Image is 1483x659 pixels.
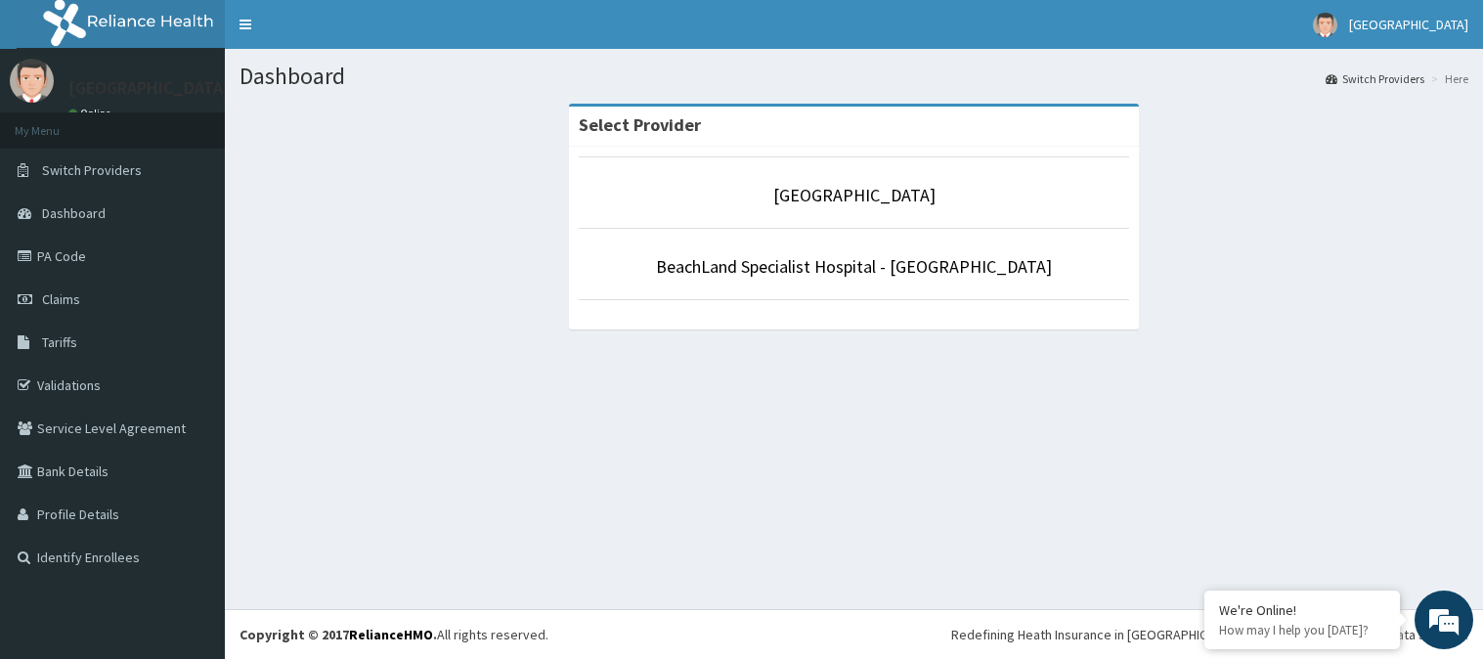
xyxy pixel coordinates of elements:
span: Claims [42,290,80,308]
img: User Image [1313,13,1337,37]
a: RelianceHMO [349,626,433,643]
span: Tariffs [42,333,77,351]
span: [GEOGRAPHIC_DATA] [1349,16,1468,33]
div: Redefining Heath Insurance in [GEOGRAPHIC_DATA] using Telemedicine and Data Science! [951,625,1468,644]
a: [GEOGRAPHIC_DATA] [773,184,936,206]
a: BeachLand Specialist Hospital - [GEOGRAPHIC_DATA] [656,255,1052,278]
footer: All rights reserved. [225,609,1483,659]
strong: Copyright © 2017 . [240,626,437,643]
a: Online [68,107,115,120]
span: Switch Providers [42,161,142,179]
li: Here [1426,70,1468,87]
p: How may I help you today? [1219,622,1385,638]
a: Switch Providers [1326,70,1424,87]
div: We're Online! [1219,601,1385,619]
h1: Dashboard [240,64,1468,89]
p: [GEOGRAPHIC_DATA] [68,79,230,97]
img: User Image [10,59,54,103]
strong: Select Provider [579,113,701,136]
span: Dashboard [42,204,106,222]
